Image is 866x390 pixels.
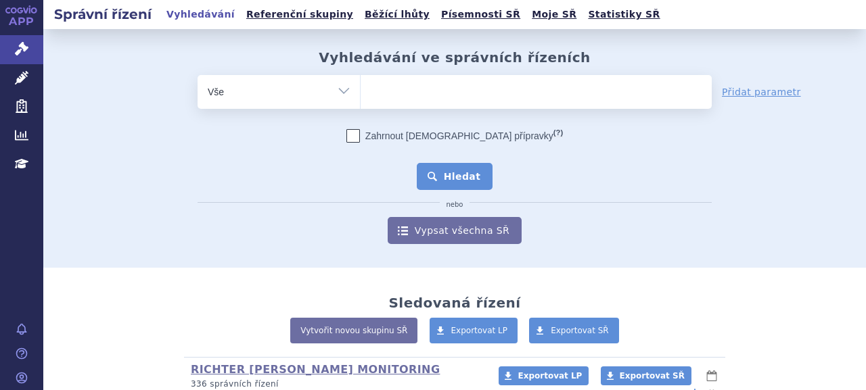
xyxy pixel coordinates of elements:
[346,129,563,143] label: Zahrnout [DEMOGRAPHIC_DATA] přípravky
[417,163,493,190] button: Hledat
[440,201,470,209] i: nebo
[430,318,518,343] a: Exportovat LP
[528,5,580,24] a: Moje SŘ
[242,5,357,24] a: Referenční skupiny
[529,318,619,343] a: Exportovat SŘ
[601,366,691,385] a: Exportovat SŘ
[451,326,508,335] span: Exportovat LP
[499,366,589,385] a: Exportovat LP
[705,368,719,384] button: lhůty
[437,5,524,24] a: Písemnosti SŘ
[43,5,162,24] h2: Správní řízení
[361,5,434,24] a: Běžící lhůty
[551,326,609,335] span: Exportovat SŘ
[388,217,522,244] a: Vypsat všechna SŘ
[191,379,481,390] p: 336 správních řízení
[722,85,801,99] a: Přidat parametr
[191,363,440,376] a: RICHTER [PERSON_NAME] MONITORING
[553,128,563,137] abbr: (?)
[518,371,582,381] span: Exportovat LP
[290,318,417,343] a: Vytvořit novou skupinu SŘ
[388,295,520,311] h2: Sledovaná řízení
[319,49,591,66] h2: Vyhledávání ve správních řízeních
[620,371,685,381] span: Exportovat SŘ
[584,5,664,24] a: Statistiky SŘ
[162,5,239,24] a: Vyhledávání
